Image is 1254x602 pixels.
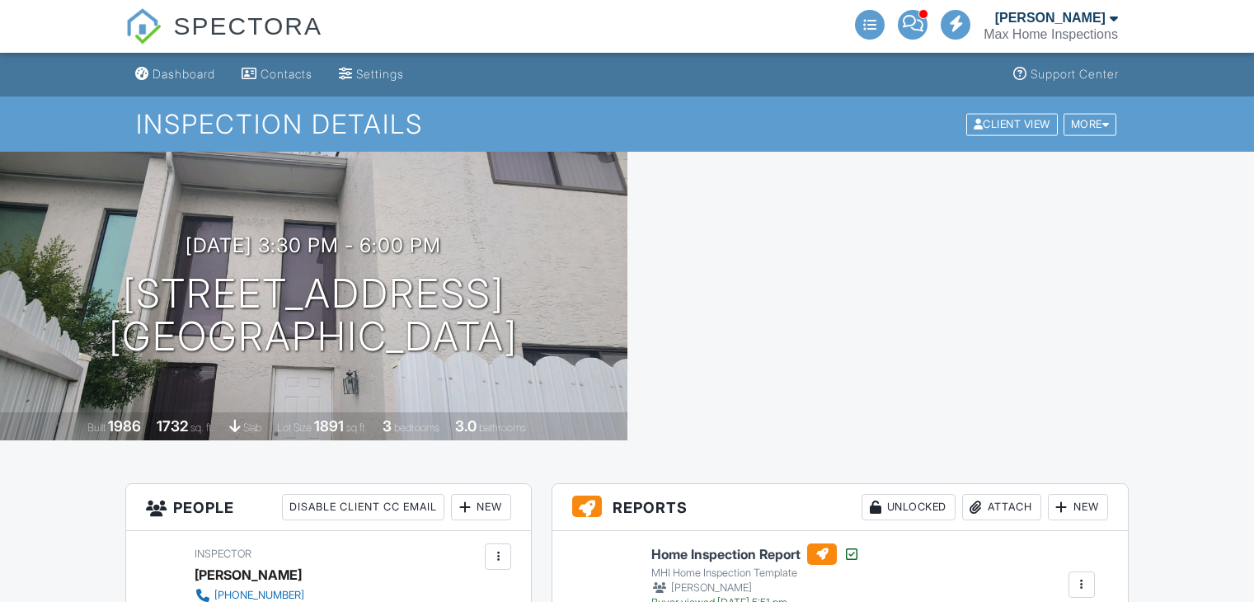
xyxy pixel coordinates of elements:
span: SPECTORA [174,8,323,43]
a: SPECTORA [125,25,322,55]
div: [PERSON_NAME] [651,580,860,596]
a: Client View [965,117,1062,129]
div: Support Center [1031,67,1119,81]
div: Disable Client CC Email [282,494,444,520]
span: slab [243,421,261,434]
h6: Home Inspection Report [651,543,860,565]
div: Dashboard [153,67,215,81]
div: 1891 [314,417,344,435]
div: [PHONE_NUMBER] [214,589,304,602]
div: MHI Home Inspection Template [651,567,860,580]
div: [PERSON_NAME] [995,10,1106,26]
div: Settings [356,67,404,81]
a: Contacts [235,59,319,90]
span: bathrooms [479,421,526,434]
div: 3.0 [455,417,477,435]
div: Client View [966,113,1058,135]
span: bedrooms [394,421,439,434]
span: Built [87,421,106,434]
div: Max Home Inspections [984,26,1118,43]
a: Dashboard [129,59,222,90]
div: [PERSON_NAME] [195,562,302,587]
h3: [DATE] 3:30 pm - 6:00 pm [186,234,441,256]
div: 1986 [108,417,141,435]
span: Inspector [195,548,251,560]
div: More [1064,113,1117,135]
img: The Best Home Inspection Software - Spectora [125,8,162,45]
h3: Reports [552,484,1128,531]
span: Lot Size [277,421,312,434]
span: sq.ft. [346,421,367,434]
div: 3 [383,417,392,435]
div: Contacts [261,67,312,81]
div: Unlocked [862,494,956,520]
div: 1732 [157,417,188,435]
a: Support Center [1007,59,1125,90]
div: New [451,494,511,520]
h1: Inspection Details [136,110,1118,139]
div: New [1048,494,1108,520]
a: Settings [332,59,411,90]
div: Attach [962,494,1041,520]
span: sq. ft. [190,421,214,434]
h3: People [126,484,531,531]
h1: [STREET_ADDRESS] [GEOGRAPHIC_DATA] [109,272,518,360]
